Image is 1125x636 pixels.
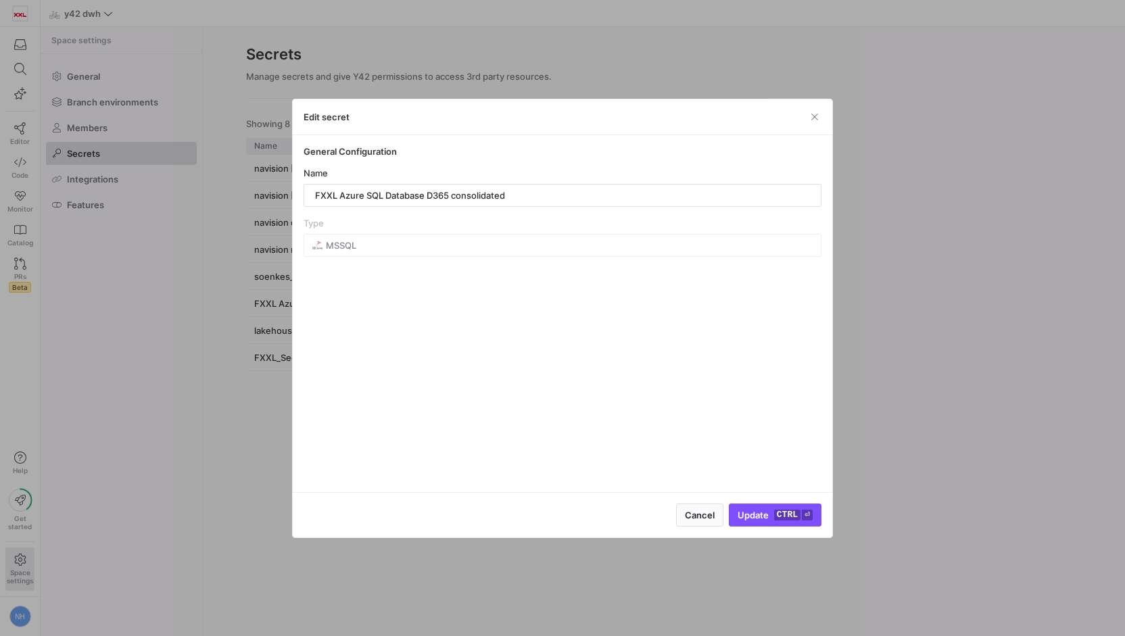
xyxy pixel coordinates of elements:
[676,504,723,527] button: Cancel
[685,510,715,520] span: Cancel
[802,510,813,520] kbd: ⏎
[304,146,821,157] h4: General Configuration
[304,168,328,178] span: Name
[729,504,821,527] button: Updatectrl⏎
[304,218,821,228] div: Type
[304,112,350,122] h3: Edit secret
[774,510,800,520] kbd: ctrl
[738,510,813,520] span: Update
[312,241,323,249] img: undefined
